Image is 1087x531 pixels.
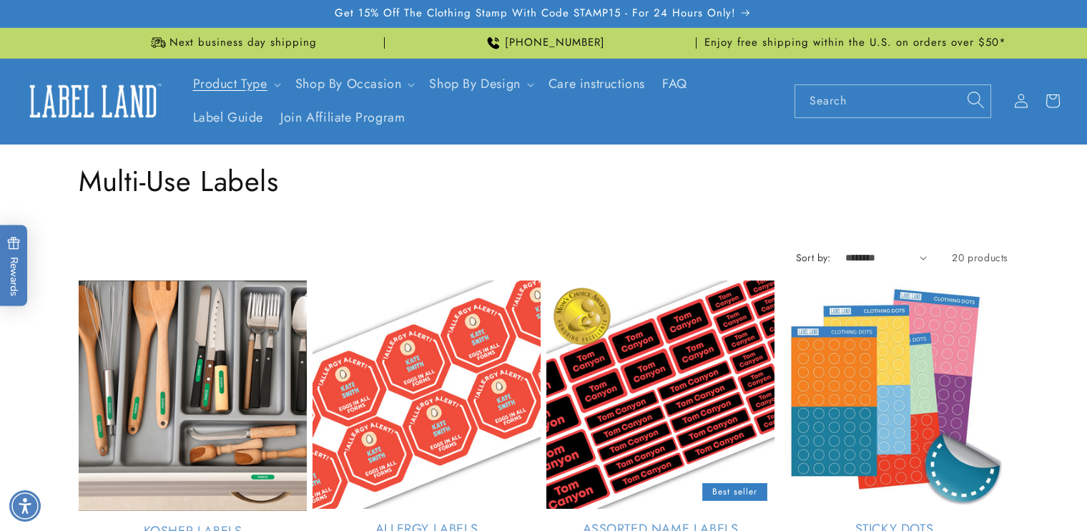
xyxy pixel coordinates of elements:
[280,109,405,126] span: Join Affiliate Program
[287,67,421,101] summary: Shop By Occasion
[796,250,831,265] label: Sort by:
[505,36,605,50] span: [PHONE_NUMBER]
[16,74,170,129] a: Label Land
[704,36,1006,50] span: Enjoy free shipping within the U.S. on orders over $50*
[390,28,697,58] div: Announcement
[702,28,1008,58] div: Announcement
[952,250,1008,265] span: 20 products
[79,162,1008,200] h1: Multi-Use Labels
[7,237,21,296] span: Rewards
[169,36,317,50] span: Next business day shipping
[9,490,41,522] div: Accessibility Menu
[335,6,736,21] span: Get 15% Off The Clothing Stamp With Code STAMP15 - For 24 Hours Only!
[420,67,539,101] summary: Shop By Design
[193,74,267,93] a: Product Type
[79,28,385,58] div: Announcement
[193,109,264,126] span: Label Guide
[185,67,287,101] summary: Product Type
[540,67,654,101] a: Care instructions
[960,84,991,116] button: Search
[21,79,164,123] img: Label Land
[787,464,1073,517] iframe: Gorgias Floating Chat
[295,76,402,92] span: Shop By Occasion
[654,67,696,101] a: FAQ
[549,76,645,92] span: Care instructions
[272,101,413,135] a: Join Affiliate Program
[429,74,520,93] a: Shop By Design
[662,76,687,92] span: FAQ
[185,101,272,135] a: Label Guide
